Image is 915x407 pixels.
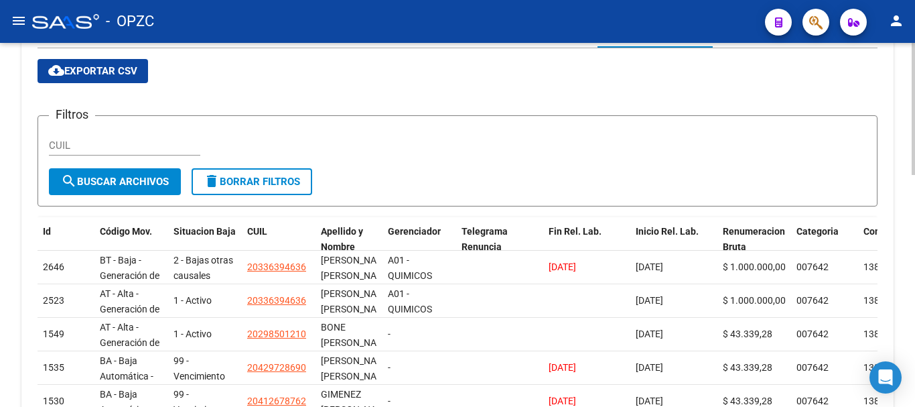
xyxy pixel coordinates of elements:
span: AT - Alta - Generación de clave [100,322,159,363]
span: 007642 [796,362,829,373]
span: [DATE] [636,295,663,306]
span: [DATE] [636,396,663,406]
span: 007642 [796,261,829,272]
mat-icon: delete [204,173,220,189]
span: $ 1.000.000,00 [723,295,786,306]
span: Buscar Archivos [61,176,169,188]
span: 1386/14 [863,362,900,373]
span: Borrar Filtros [204,176,300,188]
span: 20298501210 [247,329,306,339]
mat-icon: menu [11,13,27,29]
span: 1 - Activo [173,329,212,339]
span: Gerenciador [388,226,441,237]
span: [DATE] [549,396,576,406]
span: 1530 [43,396,64,406]
span: $ 43.339,28 [723,362,772,373]
span: BT - Baja - Generación de Clave [100,255,159,296]
span: 2523 [43,295,64,306]
span: A01 - QUIMICOS [388,255,432,281]
span: 007642 [796,396,829,406]
span: AT - Alta - Generación de clave [100,288,159,330]
span: A01 - QUIMICOS [388,288,432,314]
span: [DATE] [549,261,576,272]
span: 1386/14 [863,396,900,406]
span: BONE JJOSE LUIS [321,322,393,348]
span: [DATE] [549,362,576,373]
span: - [388,362,391,373]
span: $ 43.339,28 [723,329,772,339]
datatable-header-cell: Gerenciador [382,217,456,276]
span: 1549 [43,329,64,339]
span: Fin Rel. Lab. [549,226,602,237]
span: Telegrama Renuncia [462,226,508,252]
span: Apellido y Nombre [321,226,363,252]
datatable-header-cell: Situacion Baja [168,217,242,276]
datatable-header-cell: CUIL [242,217,315,276]
span: CUIL [247,226,267,237]
span: 2646 [43,261,64,272]
span: - [388,396,391,406]
span: [DATE] [636,362,663,373]
span: 007642 [796,295,829,306]
h3: Filtros [49,105,95,124]
span: 1386/14 [863,261,900,272]
mat-icon: person [888,13,904,29]
button: Buscar Archivos [49,168,181,195]
button: Borrar Filtros [192,168,312,195]
span: 1535 [43,362,64,373]
span: Exportar CSV [48,65,137,77]
span: BA - Baja Automática - Anulación [100,355,153,397]
span: 1386/14 [863,329,900,339]
span: $ 43.339,28 [723,396,772,406]
span: 2 - Bajas otras causales [173,255,233,281]
span: Convenio [863,226,904,237]
span: Categoria [796,226,839,237]
datatable-header-cell: Renumeracion Bruta [717,217,791,276]
span: 1386/14 [863,295,900,306]
datatable-header-cell: Telegrama Renuncia [456,217,543,276]
span: SANCHEZ WALTER EMANUEL [321,255,393,281]
span: 007642 [796,329,829,339]
datatable-header-cell: Inicio Rel. Lab. [630,217,717,276]
datatable-header-cell: Id [38,217,94,276]
span: Situacion Baja [173,226,236,237]
span: Id [43,226,51,237]
datatable-header-cell: Fin Rel. Lab. [543,217,630,276]
span: 1 - Activo [173,295,212,306]
span: - OPZC [106,7,154,36]
mat-icon: cloud_download [48,62,64,78]
button: Exportar CSV [38,59,148,83]
span: 20412678762 [247,396,306,406]
mat-icon: search [61,173,77,189]
span: Renumeracion Bruta [723,226,785,252]
span: 20336394636 [247,295,306,306]
span: 20429728690 [247,362,306,373]
span: SANCHEZ WALTER EMANUEL [321,288,393,314]
span: - [388,329,391,339]
span: $ 1.000.000,00 [723,261,786,272]
datatable-header-cell: Código Mov. [94,217,168,276]
span: Código Mov. [100,226,152,237]
span: [DATE] [636,261,663,272]
span: 20336394636 [247,261,306,272]
span: QUINTANA JUAN CRUZ [321,355,393,382]
span: [DATE] [636,329,663,339]
datatable-header-cell: Apellido y Nombre [315,217,382,276]
div: Open Intercom Messenger [869,361,902,394]
datatable-header-cell: Categoria [791,217,858,276]
span: Inicio Rel. Lab. [636,226,699,237]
